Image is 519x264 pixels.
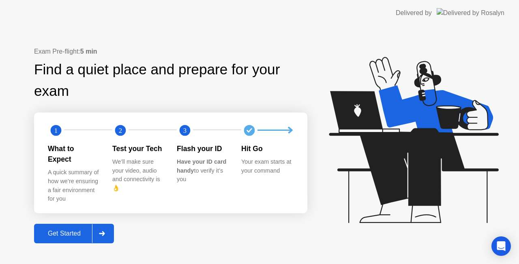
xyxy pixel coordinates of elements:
button: Get Started [34,224,114,243]
b: 5 min [80,48,97,55]
text: 3 [183,126,187,134]
div: Open Intercom Messenger [491,236,511,256]
b: Have your ID card handy [177,158,226,174]
div: Delivered by [396,8,432,18]
div: Your exam starts at your command [241,158,293,175]
div: to verify it’s you [177,158,228,184]
text: 2 [119,126,122,134]
text: 1 [54,126,58,134]
div: Exam Pre-flight: [34,47,307,56]
div: We’ll make sure your video, audio and connectivity is 👌 [112,158,164,193]
div: What to Expect [48,143,99,165]
div: Test your Tech [112,143,164,154]
div: Get Started [36,230,92,237]
img: Delivered by Rosalyn [437,8,504,17]
div: Hit Go [241,143,293,154]
div: Flash your ID [177,143,228,154]
div: A quick summary of how we’re ensuring a fair environment for you [48,168,99,203]
div: Find a quiet place and prepare for your exam [34,59,307,102]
